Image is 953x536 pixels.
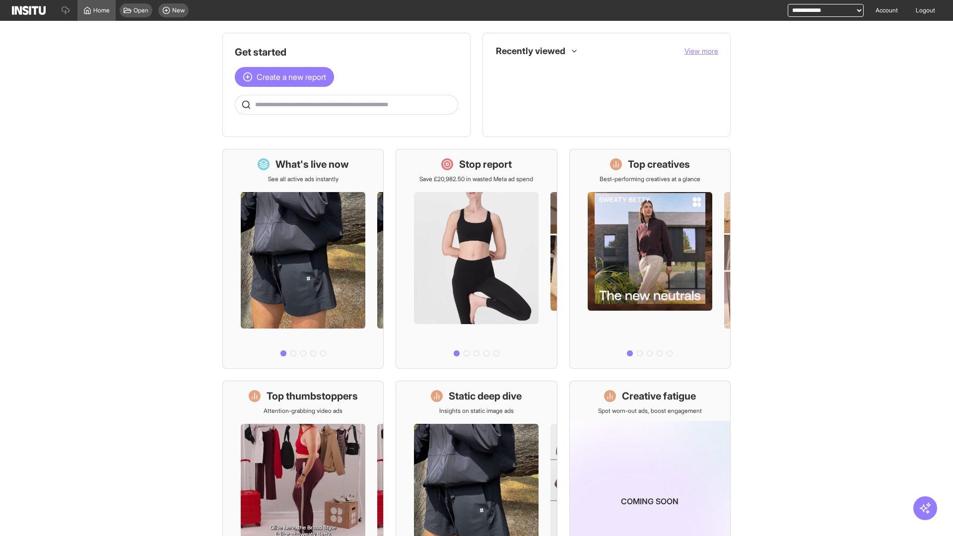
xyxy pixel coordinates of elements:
[517,67,710,75] span: Top 10 Unique Creatives [Beta]
[449,389,522,403] h1: Static deep dive
[517,89,561,97] span: Static Deep Dive
[264,407,342,415] p: Attention-grabbing video ads
[684,47,718,55] span: View more
[172,6,185,14] span: New
[235,45,458,59] h1: Get started
[439,407,514,415] p: Insights on static image ads
[499,65,511,77] div: Insights
[517,67,608,75] span: Top 10 Unique Creatives [Beta]
[499,87,511,99] div: Insights
[517,89,710,97] span: Static Deep Dive
[12,6,46,15] img: Logo
[134,6,148,14] span: Open
[684,46,718,56] button: View more
[235,67,334,87] button: Create a new report
[93,6,110,14] span: Home
[419,175,533,183] p: Save £20,982.50 in wasted Meta ad spend
[499,109,511,121] div: Insights
[396,149,557,369] a: Stop reportSave £20,982.50 in wasted Meta ad spend
[268,175,339,183] p: See all active ads instantly
[257,71,326,83] span: Create a new report
[459,157,512,171] h1: Stop report
[628,157,690,171] h1: Top creatives
[222,149,384,369] a: What's live nowSee all active ads instantly
[569,149,731,369] a: Top creativesBest-performing creatives at a glance
[517,111,579,119] span: Creative Fatigue [Beta]
[267,389,358,403] h1: Top thumbstoppers
[517,111,710,119] span: Creative Fatigue [Beta]
[600,175,700,183] p: Best-performing creatives at a glance
[275,157,349,171] h1: What's live now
